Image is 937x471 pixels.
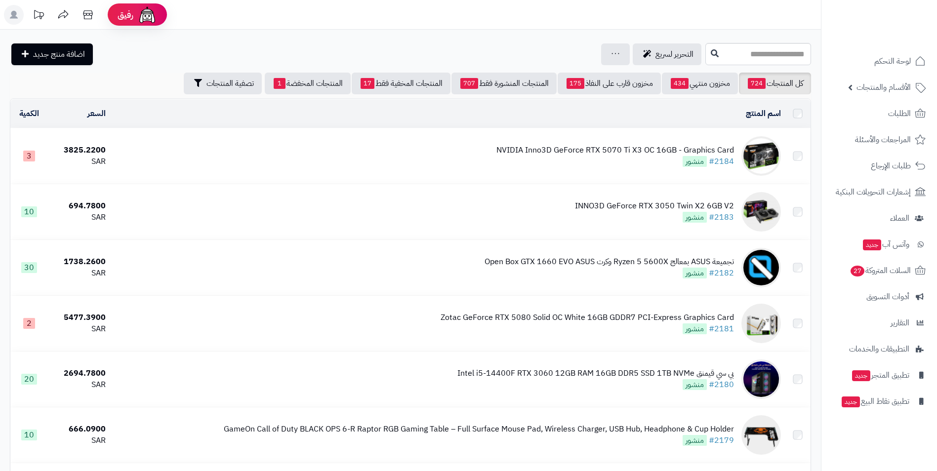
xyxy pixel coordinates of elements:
span: 724 [748,78,766,89]
span: رفيق [118,9,133,21]
div: 666.0900 [52,424,106,435]
span: طلبات الإرجاع [871,159,911,173]
span: منشور [683,323,707,334]
div: SAR [52,379,106,391]
div: SAR [52,268,106,279]
div: Zotac GeForce RTX 5080 Solid OC White 16GB GDDR7 PCI-Express Graphics Card [441,312,734,323]
div: SAR [52,435,106,446]
span: 10 [21,206,37,217]
span: العملاء [890,211,909,225]
a: التطبيقات والخدمات [827,337,931,361]
div: 694.7800 [52,200,106,212]
div: INNO3D GeForce RTX 3050 Twin X2 6GB V2 [575,200,734,212]
span: جديد [842,396,860,407]
a: الكمية [19,108,39,119]
span: لوحة التحكم [874,54,911,68]
span: تطبيق نقاط البيع [841,394,909,408]
span: إشعارات التحويلات البنكية [836,185,911,199]
a: المراجعات والأسئلة [827,128,931,152]
span: أدوات التسويق [866,290,909,304]
div: 2694.7800 [52,368,106,379]
div: تجميعة ASUS بمعالج Ryzen 5 5600X وكرت Open Box GTX 1660 EVO ASUS [485,256,734,268]
span: التطبيقات والخدمات [849,342,909,356]
div: SAR [52,156,106,167]
span: 1 [274,78,285,89]
div: 3825.2200 [52,145,106,156]
span: منشور [683,435,707,446]
span: 434 [671,78,689,89]
div: NVIDIA Inno3D GeForce RTX 5070 Ti X3 OC 16GB - Graphics Card [496,145,734,156]
a: الطلبات [827,102,931,125]
a: أدوات التسويق [827,285,931,309]
span: 27 [850,265,865,277]
span: الأقسام والمنتجات [856,80,911,94]
a: كل المنتجات724 [739,73,811,94]
span: جديد [863,239,881,250]
a: تحديثات المنصة [26,5,51,27]
a: تطبيق المتجرجديد [827,363,931,387]
span: 10 [21,430,37,440]
span: 30 [21,262,37,273]
span: منشور [683,212,707,223]
div: GameOn Call of Duty BLACK OPS 6-R Raptor RGB Gaming Table – Full Surface Mouse Pad, Wireless Char... [224,424,734,435]
span: تطبيق المتجر [851,368,909,382]
a: التقارير [827,311,931,335]
a: مخزون منتهي434 [662,73,738,94]
span: الطلبات [888,107,911,120]
span: 2 [23,318,35,329]
img: تجميعة ASUS بمعالج Ryzen 5 5600X وكرت Open Box GTX 1660 EVO ASUS [741,248,781,287]
span: 175 [567,78,584,89]
img: logo-2.png [870,7,928,28]
a: #2180 [709,379,734,391]
a: إشعارات التحويلات البنكية [827,180,931,204]
img: NVIDIA Inno3D GeForce RTX 5070 Ti X3 OC 16GB - Graphics Card [741,136,781,176]
a: #2184 [709,156,734,167]
span: جديد [852,370,870,381]
a: #2183 [709,211,734,223]
div: SAR [52,212,106,223]
img: Zotac GeForce RTX 5080 Solid OC White 16GB GDDR7 PCI-Express Graphics Card [741,304,781,343]
span: التحرير لسريع [655,48,693,60]
span: منشور [683,268,707,278]
div: 1738.2600 [52,256,106,268]
span: 707 [460,78,478,89]
a: تطبيق نقاط البيعجديد [827,390,931,413]
span: اضافة منتج جديد [33,48,85,60]
a: المنتجات المنشورة فقط707 [451,73,557,94]
span: 3 [23,151,35,161]
span: 20 [21,374,37,385]
a: اسم المنتج [746,108,781,119]
a: العملاء [827,206,931,230]
span: 17 [361,78,374,89]
span: منشور [683,379,707,390]
a: #2181 [709,323,734,335]
span: التقارير [891,316,909,330]
a: اضافة منتج جديد [11,43,93,65]
a: السعر [87,108,106,119]
a: طلبات الإرجاع [827,154,931,178]
img: GameOn Call of Duty BLACK OPS 6-R Raptor RGB Gaming Table – Full Surface Mouse Pad, Wireless Char... [741,415,781,455]
div: SAR [52,323,106,335]
span: تصفية المنتجات [206,78,254,89]
a: #2182 [709,267,734,279]
div: 5477.3900 [52,312,106,323]
a: التحرير لسريع [633,43,701,65]
a: وآتس آبجديد [827,233,931,256]
a: لوحة التحكم [827,49,931,73]
span: وآتس آب [862,237,909,251]
span: منشور [683,156,707,167]
span: السلات المتروكة [850,264,911,277]
button: تصفية المنتجات [184,73,262,94]
span: المراجعات والأسئلة [855,133,911,147]
div: بي سي قيمنق Intel i5-14400F RTX 3060 12GB RAM 16GB DDR5 SSD 1TB NVMe [457,368,734,379]
a: مخزون قارب على النفاذ175 [558,73,661,94]
a: السلات المتروكة27 [827,259,931,282]
img: بي سي قيمنق Intel i5-14400F RTX 3060 12GB RAM 16GB DDR5 SSD 1TB NVMe [741,359,781,399]
img: ai-face.png [137,5,157,25]
a: المنتجات المخفضة1 [265,73,351,94]
a: #2179 [709,434,734,446]
img: INNO3D GeForce RTX 3050 Twin X2 6GB V2 [741,192,781,232]
a: المنتجات المخفية فقط17 [352,73,450,94]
